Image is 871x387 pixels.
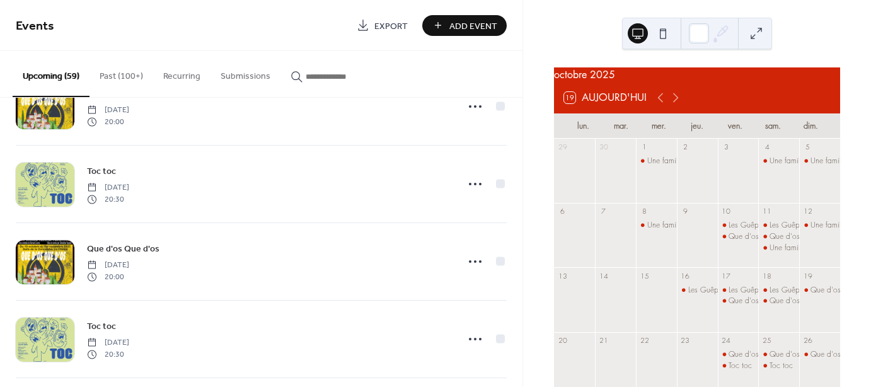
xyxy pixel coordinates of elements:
[87,182,129,193] span: [DATE]
[636,220,677,231] div: Une famille décomposée
[16,14,54,38] span: Events
[799,156,840,166] div: Une famille décomposée
[729,220,766,231] div: Les Guêpes
[647,220,727,231] div: Une famille décomposée
[560,89,651,107] button: 19Aujourd'hui
[688,285,725,296] div: Les Guêpes
[758,220,799,231] div: Les Guêpes
[558,142,567,152] div: 29
[640,142,649,152] div: 1
[640,113,678,139] div: mer.
[758,349,799,360] div: Que d'os Que d'os
[758,156,799,166] div: Une famille décomposée
[754,113,792,139] div: sam.
[803,142,812,152] div: 5
[722,142,731,152] div: 3
[558,271,567,280] div: 13
[87,165,116,178] span: Toc toc
[211,51,280,96] button: Submissions
[87,349,129,360] span: 20:30
[681,207,690,216] div: 9
[770,231,833,242] div: Que d'os Que d'os
[599,271,608,280] div: 14
[87,243,159,256] span: Que d'os Que d'os
[678,113,716,139] div: jeu.
[374,20,408,33] span: Export
[770,220,807,231] div: Les Guêpes
[640,336,649,345] div: 22
[799,220,840,231] div: Une famille décomposée
[636,156,677,166] div: Une famille décomposée
[347,15,417,36] a: Export
[758,231,799,242] div: Que d'os Que d'os
[718,349,759,360] div: Que d'os Que d'os
[762,336,771,345] div: 25
[729,296,792,306] div: Que d'os Que d'os
[770,156,849,166] div: Une famille décomposée
[681,271,690,280] div: 16
[602,113,640,139] div: mar.
[87,241,159,256] a: Que d'os Que d'os
[640,271,649,280] div: 15
[729,349,792,360] div: Que d'os Que d'os
[153,51,211,96] button: Recurring
[803,336,812,345] div: 26
[792,113,830,139] div: dim.
[87,193,129,205] span: 20:30
[770,285,807,296] div: Les Guêpes
[558,336,567,345] div: 20
[87,164,116,178] a: Toc toc
[647,156,727,166] div: Une famille décomposée
[803,207,812,216] div: 12
[762,271,771,280] div: 18
[87,319,116,333] a: Toc toc
[718,296,759,306] div: Que d'os Que d'os
[599,207,608,216] div: 7
[770,361,793,371] div: Toc toc
[87,116,129,127] span: 20:00
[718,361,759,371] div: Toc toc
[722,207,731,216] div: 10
[770,349,833,360] div: Que d'os Que d'os
[449,20,497,33] span: Add Event
[87,105,129,116] span: [DATE]
[729,361,752,371] div: Toc toc
[87,260,129,271] span: [DATE]
[87,320,116,333] span: Toc toc
[640,207,649,216] div: 8
[87,271,129,282] span: 20:00
[762,142,771,152] div: 4
[770,296,833,306] div: Que d'os Que d'os
[681,336,690,345] div: 23
[558,207,567,216] div: 6
[729,285,766,296] div: Les Guêpes
[758,243,799,253] div: Une famille décomposée
[554,67,840,83] div: octobre 2025
[762,207,771,216] div: 11
[718,285,759,296] div: Les Guêpes
[681,142,690,152] div: 2
[599,336,608,345] div: 21
[718,220,759,231] div: Les Guêpes
[758,361,799,371] div: Toc toc
[770,243,849,253] div: Une famille décomposée
[677,285,718,296] div: Les Guêpes
[799,349,840,360] div: Que d'os Que d'os
[758,296,799,306] div: Que d'os Que d'os
[13,51,89,97] button: Upcoming (59)
[729,231,792,242] div: Que d'os Que d'os
[89,51,153,96] button: Past (100+)
[422,15,507,36] button: Add Event
[718,231,759,242] div: Que d'os Que d'os
[599,142,608,152] div: 30
[722,336,731,345] div: 24
[799,285,840,296] div: Que d'os Que d'os
[87,337,129,349] span: [DATE]
[716,113,754,139] div: ven.
[758,285,799,296] div: Les Guêpes
[803,271,812,280] div: 19
[722,271,731,280] div: 17
[564,113,602,139] div: lun.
